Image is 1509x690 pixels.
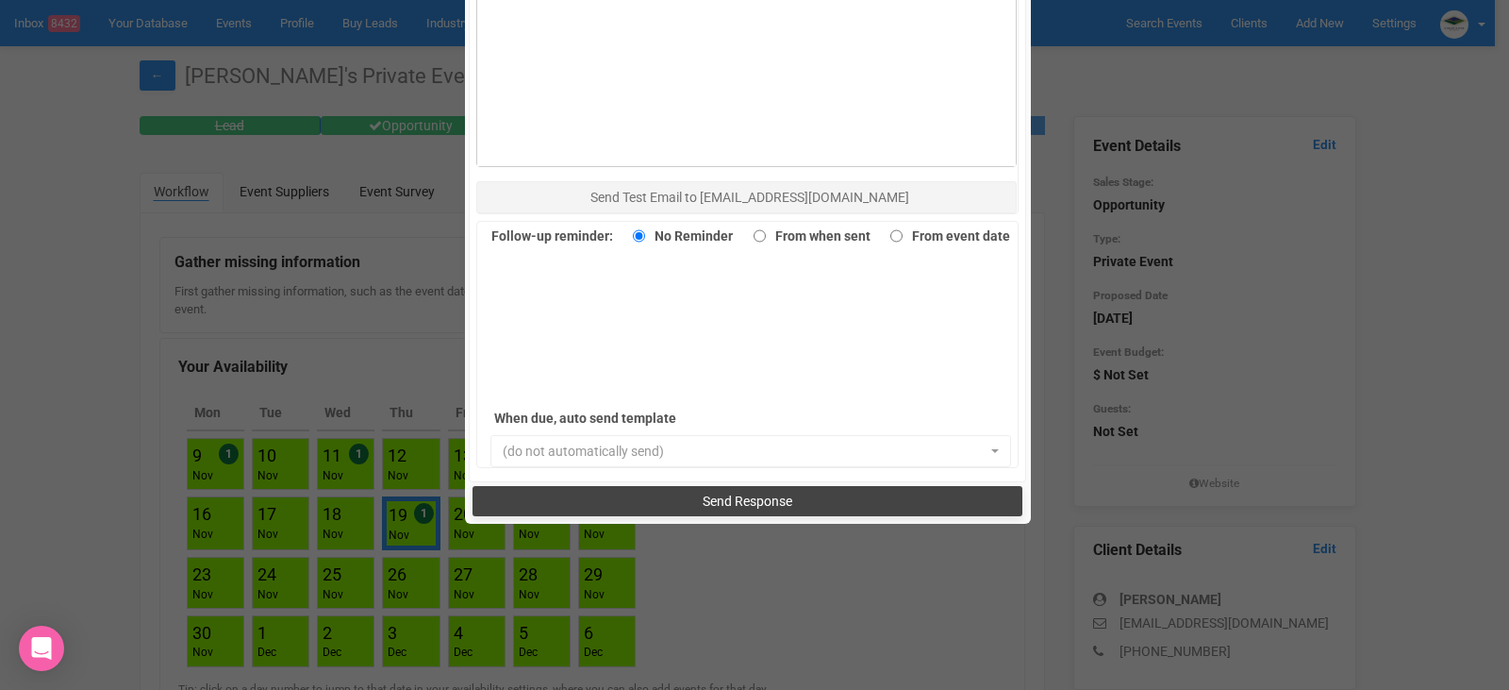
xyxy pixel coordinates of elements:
[623,223,733,249] label: No Reminder
[494,405,758,431] label: When due, auto send template
[503,442,987,461] span: (do not automatically send)
[703,494,792,509] span: Send Response
[590,190,909,205] span: Send Test Email to [EMAIL_ADDRESS][DOMAIN_NAME]
[744,223,871,249] label: From when sent
[881,223,1010,249] label: From event date
[19,626,64,671] div: Open Intercom Messenger
[491,223,613,249] label: Follow-up reminder:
